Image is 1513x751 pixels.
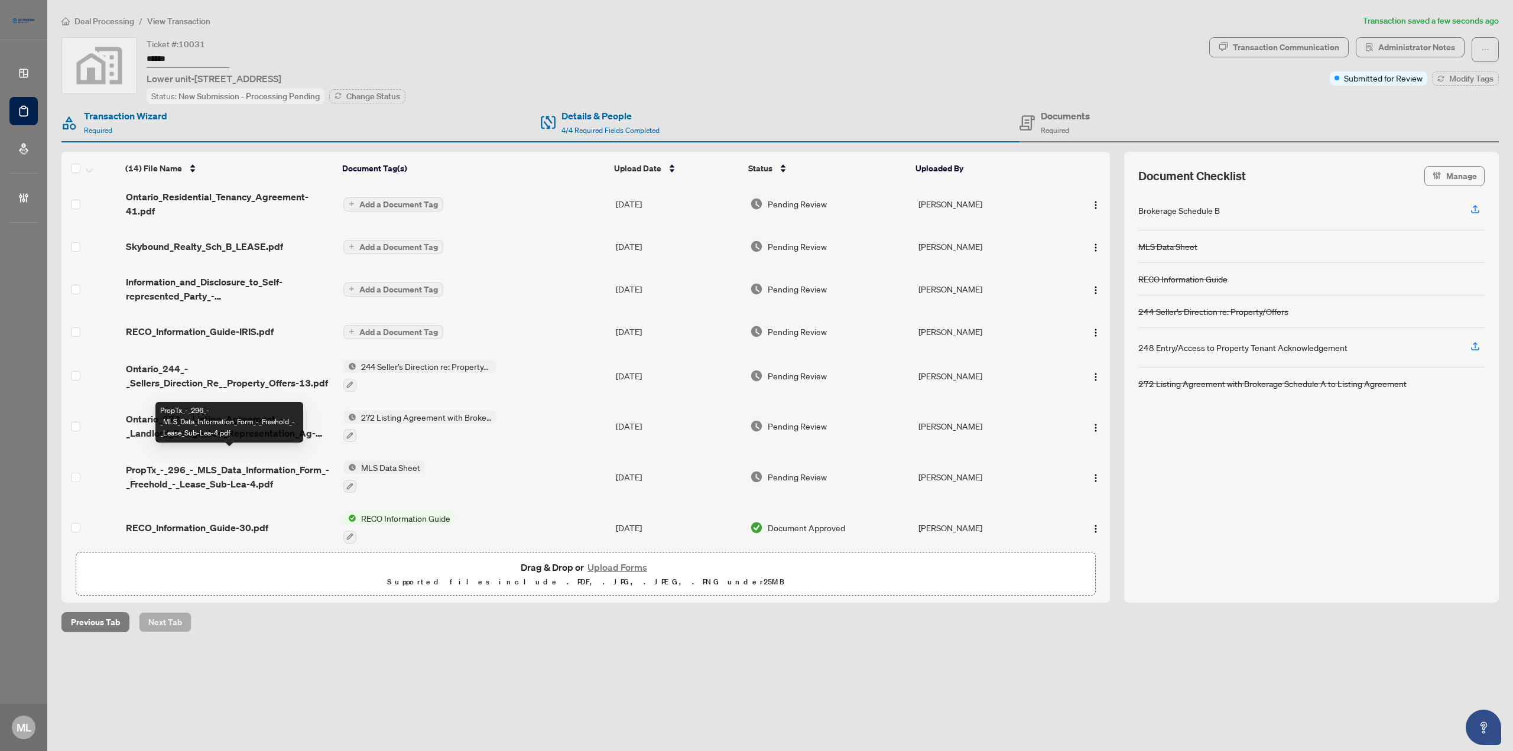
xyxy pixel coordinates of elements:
[750,325,763,338] img: Document Status
[1091,473,1100,483] img: Logo
[914,401,1062,452] td: [PERSON_NAME]
[356,360,496,373] span: 244 Seller’s Direction re: Property/Offers
[178,91,320,102] span: New Submission - Processing Pending
[343,240,443,254] button: Add a Document Tag
[748,162,772,175] span: Status
[147,37,205,51] div: Ticket #:
[343,196,443,212] button: Add a Document Tag
[768,420,827,433] span: Pending Review
[76,552,1095,596] span: Drag & Drop orUpload FormsSupported files include .PDF, .JPG, .JPEG, .PNG under25MB
[343,360,496,392] button: Status Icon244 Seller’s Direction re: Property/Offers
[343,281,443,297] button: Add a Document Tag
[359,243,438,251] span: Add a Document Tag
[1446,167,1477,186] span: Manage
[1138,168,1246,184] span: Document Checklist
[1091,328,1100,337] img: Logo
[750,521,763,534] img: Document Status
[1091,200,1100,210] img: Logo
[1086,322,1105,341] button: Logo
[343,411,496,443] button: Status Icon272 Listing Agreement with Brokerage Schedule A to Listing Agreement
[61,17,70,25] span: home
[1041,126,1069,135] span: Required
[914,265,1062,313] td: [PERSON_NAME]
[343,512,455,544] button: Status IconRECO Information Guide
[1138,204,1220,217] div: Brokerage Schedule B
[1091,372,1100,382] img: Logo
[750,470,763,483] img: Document Status
[1378,38,1455,57] span: Administrator Notes
[343,197,443,212] button: Add a Document Tag
[611,502,746,553] td: [DATE]
[1138,305,1288,318] div: 244 Seller’s Direction re: Property/Offers
[359,328,438,336] span: Add a Document Tag
[611,313,746,350] td: [DATE]
[349,201,355,207] span: plus
[359,285,438,294] span: Add a Document Tag
[1138,272,1228,285] div: RECO Information Guide
[914,502,1062,553] td: [PERSON_NAME]
[343,461,425,493] button: Status IconMLS Data Sheet
[9,15,38,27] img: logo
[74,16,134,27] span: Deal Processing
[126,324,274,339] span: RECO_Information_Guide-IRIS.pdf
[1138,377,1407,390] div: 272 Listing Agreement with Brokerage Schedule A to Listing Agreement
[343,461,356,474] img: Status Icon
[1233,38,1339,57] div: Transaction Communication
[750,420,763,433] img: Document Status
[911,152,1059,185] th: Uploaded By
[84,109,167,123] h4: Transaction Wizard
[1091,524,1100,534] img: Logo
[521,560,651,575] span: Drag & Drop or
[1466,710,1501,745] button: Open asap
[611,350,746,401] td: [DATE]
[614,162,661,175] span: Upload Date
[914,180,1062,227] td: [PERSON_NAME]
[346,92,400,100] span: Change Status
[1086,366,1105,385] button: Logo
[1138,341,1348,354] div: 248 Entry/Access to Property Tenant Acknowledgement
[343,239,443,254] button: Add a Document Tag
[1449,74,1493,83] span: Modify Tags
[1086,194,1105,213] button: Logo
[343,512,356,525] img: Status Icon
[1086,467,1105,486] button: Logo
[147,16,210,27] span: View Transaction
[768,325,827,338] span: Pending Review
[750,282,763,295] img: Document Status
[126,275,335,303] span: Information_and_Disclosure_to_Self-represented_Party_-_Brokerage_Representa.pdf
[349,329,355,334] span: plus
[83,575,1088,589] p: Supported files include .PDF, .JPG, .JPEG, .PNG under 25 MB
[1091,285,1100,295] img: Logo
[611,401,746,452] td: [DATE]
[125,162,182,175] span: (14) File Name
[914,227,1062,265] td: [PERSON_NAME]
[329,89,405,103] button: Change Status
[349,286,355,292] span: plus
[1091,423,1100,433] img: Logo
[768,282,827,295] span: Pending Review
[561,126,660,135] span: 4/4 Required Fields Completed
[147,88,324,104] div: Status:
[356,512,455,525] span: RECO Information Guide
[750,240,763,253] img: Document Status
[914,451,1062,502] td: [PERSON_NAME]
[1091,243,1100,252] img: Logo
[768,369,827,382] span: Pending Review
[743,152,911,185] th: Status
[611,227,746,265] td: [DATE]
[611,180,746,227] td: [DATE]
[139,14,142,28] li: /
[356,411,496,424] span: 272 Listing Agreement with Brokerage Schedule A to Listing Agreement
[611,451,746,502] td: [DATE]
[750,197,763,210] img: Document Status
[84,126,112,135] span: Required
[914,350,1062,401] td: [PERSON_NAME]
[609,152,743,185] th: Upload Date
[1424,166,1485,186] button: Manage
[1363,14,1499,28] article: Transaction saved a few seconds ago
[126,190,335,218] span: Ontario_Residential_Tenancy_Agreement-41.pdf
[17,719,31,736] span: ML
[1086,417,1105,435] button: Logo
[343,324,443,339] button: Add a Document Tag
[914,313,1062,350] td: [PERSON_NAME]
